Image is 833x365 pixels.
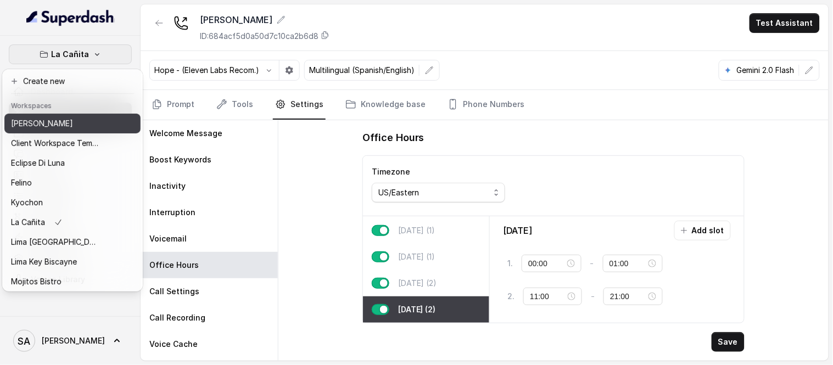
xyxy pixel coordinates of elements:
[52,48,90,61] p: La Cañita
[2,69,143,291] div: La Cañita
[11,156,65,170] p: Eclipse Di Luna
[11,117,73,130] p: [PERSON_NAME]
[4,96,141,114] header: Workspaces
[11,235,99,249] p: Lima [GEOGRAPHIC_DATA]
[11,255,77,268] p: Lima Key Biscayne
[9,44,132,64] button: La Cañita
[11,196,43,209] p: Kyochon
[11,137,99,150] p: Client Workspace Template
[4,71,141,91] button: Create new
[11,275,62,288] p: Mojitos Bistro
[11,216,45,229] p: La Cañita
[11,176,32,189] p: Felino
